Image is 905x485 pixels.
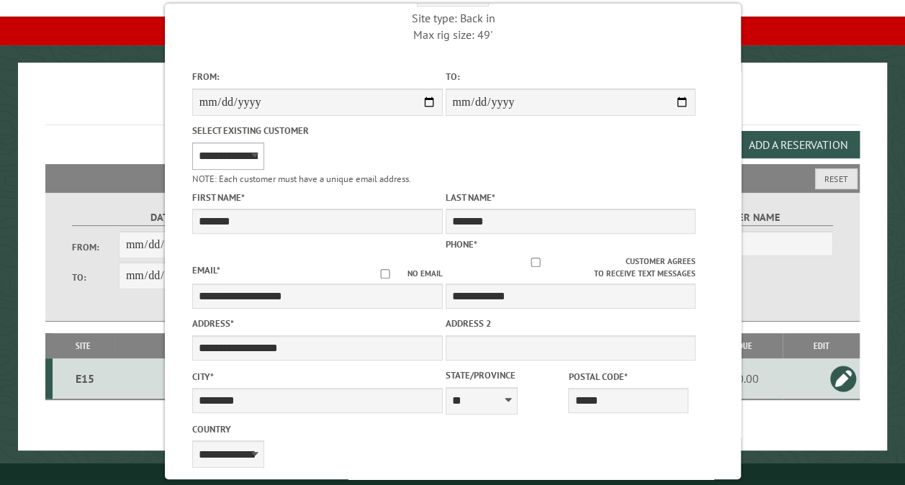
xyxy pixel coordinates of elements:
[192,70,442,83] label: From:
[72,271,119,284] label: To:
[192,370,442,384] label: City
[568,370,688,384] label: Postal Code
[45,164,860,191] h2: Filters
[445,191,695,204] label: Last Name
[445,70,695,83] label: To:
[192,264,220,276] label: Email
[445,317,695,330] label: Address 2
[363,269,407,278] input: No email
[328,10,578,26] div: Site type: Back in
[445,238,477,250] label: Phone
[117,371,292,386] div: [DATE] - [DATE]
[192,124,442,137] label: Select existing customer
[53,333,114,358] th: Site
[445,368,565,382] label: State/Province
[192,191,442,204] label: First Name
[45,86,860,125] h1: Reservations
[114,333,294,358] th: Dates
[445,258,625,267] input: Customer agrees to receive text messages
[707,333,783,358] th: Due
[72,209,258,226] label: Dates
[58,371,112,386] div: E15
[783,333,860,358] th: Edit
[192,173,410,185] small: NOTE: Each customer must have a unique email address.
[815,168,857,189] button: Reset
[192,317,442,330] label: Address
[192,422,442,436] label: Country
[445,255,695,280] label: Customer agrees to receive text messages
[707,358,783,399] td: $0.00
[328,27,578,42] div: Max rig size: 49'
[72,240,119,254] label: From:
[363,268,442,280] label: No email
[737,131,860,158] button: Add a Reservation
